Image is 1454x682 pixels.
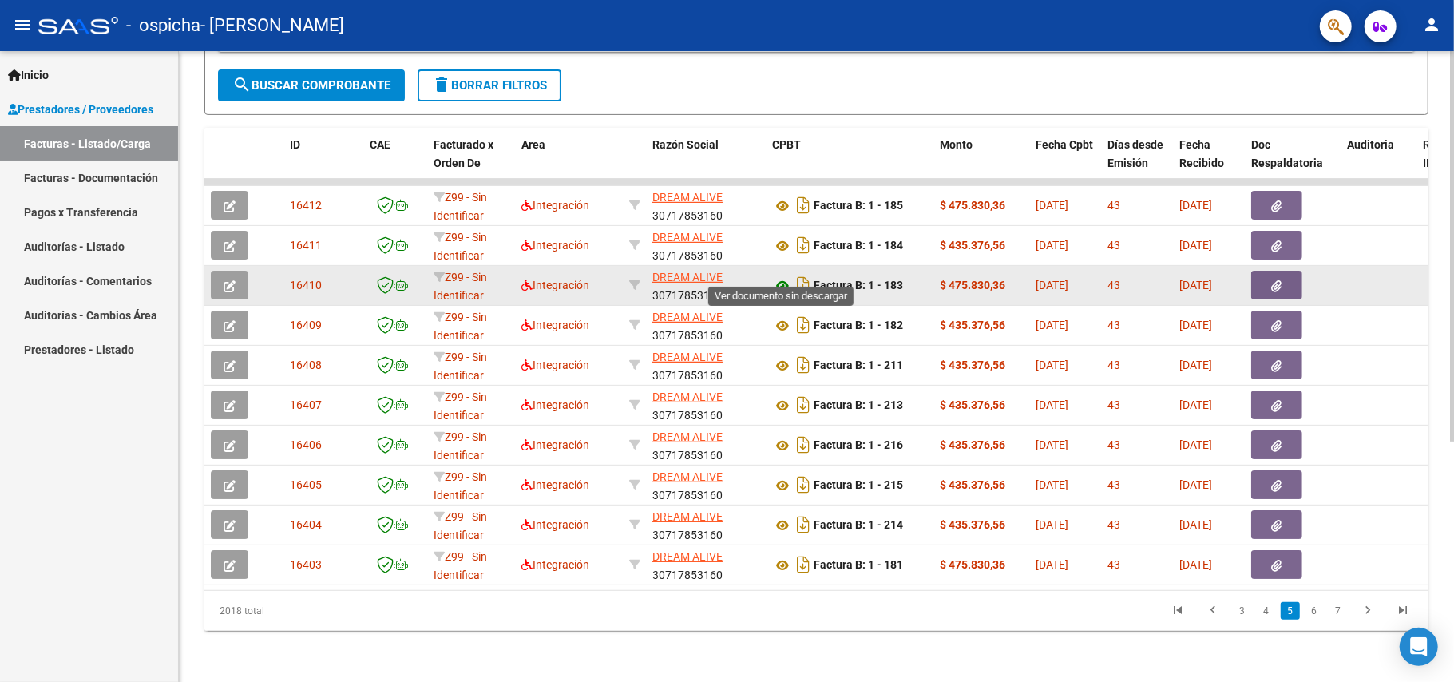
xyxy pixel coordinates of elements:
[1173,128,1245,198] datatable-header-cell: Fecha Recibido
[434,191,487,222] span: Z99 - Sin Identificar
[1107,279,1120,291] span: 43
[1163,602,1193,620] a: go to first page
[434,430,487,462] span: Z99 - Sin Identificar
[290,319,322,331] span: 16409
[652,508,759,541] div: 30717853160
[814,359,903,372] strong: Factura B: 1 - 211
[1179,319,1212,331] span: [DATE]
[814,479,903,492] strong: Factura B: 1 - 215
[1036,279,1068,291] span: [DATE]
[940,558,1005,571] strong: $ 475.830,36
[434,391,487,422] span: Z99 - Sin Identificar
[290,558,322,571] span: 16403
[434,351,487,382] span: Z99 - Sin Identificar
[1179,239,1212,252] span: [DATE]
[793,552,814,577] i: Descargar documento
[940,438,1005,451] strong: $ 435.376,56
[652,548,759,581] div: 30717853160
[290,518,322,531] span: 16404
[521,558,589,571] span: Integración
[1036,478,1068,491] span: [DATE]
[814,439,903,452] strong: Factura B: 1 - 216
[290,239,322,252] span: 16411
[1036,518,1068,531] span: [DATE]
[652,348,759,382] div: 30717853160
[1107,199,1120,212] span: 43
[814,319,903,332] strong: Factura B: 1 - 182
[521,518,589,531] span: Integración
[1179,138,1224,169] span: Fecha Recibido
[1233,602,1252,620] a: 3
[434,231,487,262] span: Z99 - Sin Identificar
[521,359,589,371] span: Integración
[1341,128,1416,198] datatable-header-cell: Auditoria
[218,69,405,101] button: Buscar Comprobante
[646,128,766,198] datatable-header-cell: Razón Social
[1036,199,1068,212] span: [DATE]
[652,308,759,342] div: 30717853160
[232,78,390,93] span: Buscar Comprobante
[1179,518,1212,531] span: [DATE]
[1107,359,1120,371] span: 43
[1198,602,1228,620] a: go to previous page
[434,470,487,502] span: Z99 - Sin Identificar
[1254,597,1278,625] li: page 4
[1179,199,1212,212] span: [DATE]
[363,128,427,198] datatable-header-cell: CAE
[1036,319,1068,331] span: [DATE]
[1029,128,1101,198] datatable-header-cell: Fecha Cpbt
[427,128,515,198] datatable-header-cell: Facturado x Orden De
[940,279,1005,291] strong: $ 475.830,36
[940,138,973,151] span: Monto
[232,75,252,94] mat-icon: search
[1107,478,1120,491] span: 43
[8,66,49,84] span: Inicio
[204,591,446,631] div: 2018 total
[1107,558,1120,571] span: 43
[1353,602,1383,620] a: go to next page
[652,430,723,443] span: DREAM ALIVE
[434,510,487,541] span: Z99 - Sin Identificar
[1230,597,1254,625] li: page 3
[434,138,493,169] span: Facturado x Orden De
[8,101,153,118] span: Prestadores / Proveedores
[434,550,487,581] span: Z99 - Sin Identificar
[1107,239,1120,252] span: 43
[418,69,561,101] button: Borrar Filtros
[521,478,589,491] span: Integración
[370,138,390,151] span: CAE
[793,392,814,418] i: Descargar documento
[1036,558,1068,571] span: [DATE]
[521,398,589,411] span: Integración
[940,199,1005,212] strong: $ 475.830,36
[652,470,723,483] span: DREAM ALIVE
[1251,138,1323,169] span: Doc Respaldatoria
[290,478,322,491] span: 16405
[290,138,300,151] span: ID
[793,432,814,458] i: Descargar documento
[940,319,1005,331] strong: $ 435.376,56
[432,75,451,94] mat-icon: delete
[1036,359,1068,371] span: [DATE]
[521,199,589,212] span: Integración
[1388,602,1418,620] a: go to last page
[1422,15,1441,34] mat-icon: person
[1107,398,1120,411] span: 43
[1257,602,1276,620] a: 4
[793,192,814,218] i: Descargar documento
[1302,597,1326,625] li: page 6
[1107,319,1120,331] span: 43
[1179,438,1212,451] span: [DATE]
[1036,239,1068,252] span: [DATE]
[652,351,723,363] span: DREAM ALIVE
[814,240,903,252] strong: Factura B: 1 - 184
[652,468,759,502] div: 30717853160
[793,232,814,258] i: Descargar documento
[940,478,1005,491] strong: $ 435.376,56
[814,519,903,532] strong: Factura B: 1 - 214
[290,398,322,411] span: 16407
[1179,478,1212,491] span: [DATE]
[1179,558,1212,571] span: [DATE]
[814,399,903,412] strong: Factura B: 1 - 213
[793,472,814,498] i: Descargar documento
